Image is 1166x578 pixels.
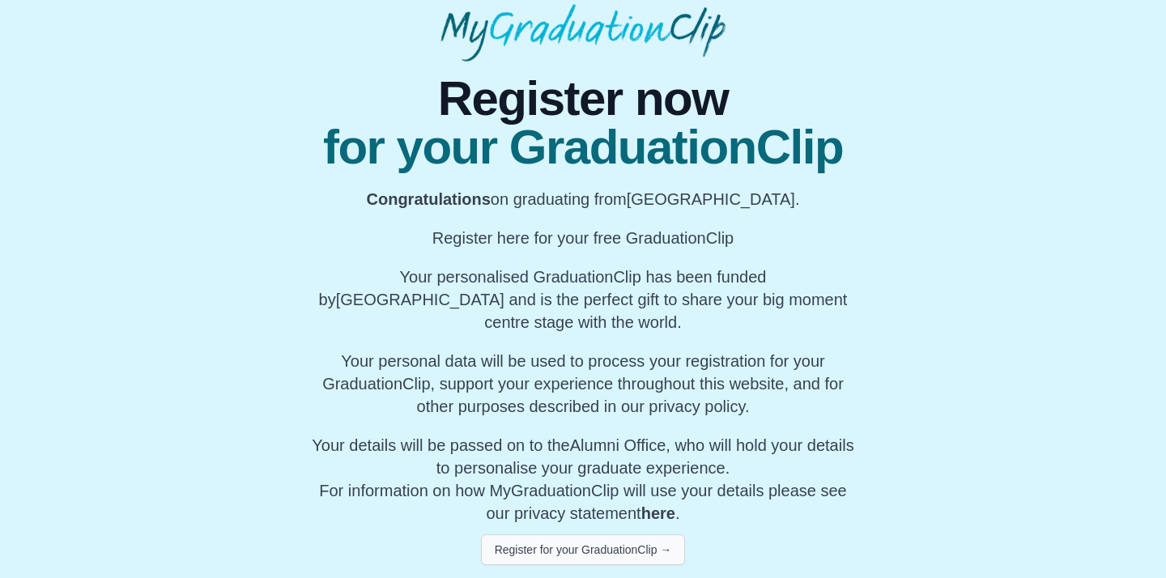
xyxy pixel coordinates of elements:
[311,74,855,123] span: Register now
[311,266,855,334] p: Your personalised GraduationClip has been funded by [GEOGRAPHIC_DATA] and is the perfect gift to ...
[641,504,675,522] a: here
[312,436,853,477] span: Your details will be passed on to the , who will hold your details to personalise your graduate e...
[311,188,855,210] p: on graduating from [GEOGRAPHIC_DATA].
[311,350,855,418] p: Your personal data will be used to process your registration for your GraduationClip, support you...
[311,123,855,172] span: for your GraduationClip
[481,534,686,565] button: Register for your GraduationClip →
[312,436,853,522] span: For information on how MyGraduationClip will use your details please see our privacy statement .
[367,190,491,208] b: Congratulations
[570,436,666,454] span: Alumni Office
[311,227,855,249] p: Register here for your free GraduationClip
